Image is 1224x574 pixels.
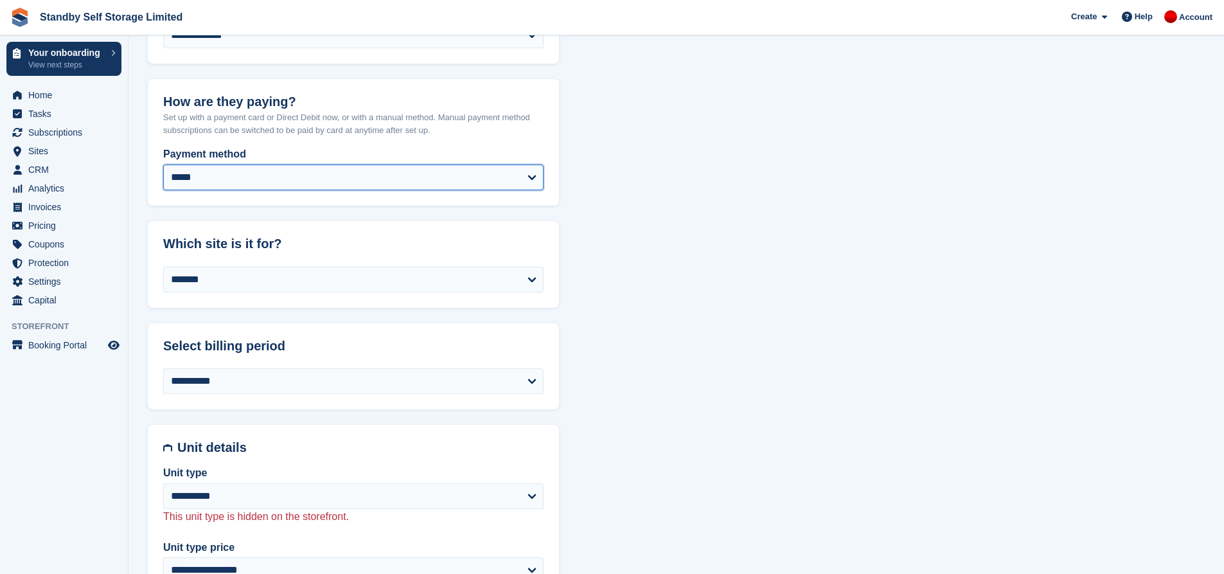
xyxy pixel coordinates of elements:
label: Payment method [163,147,544,162]
a: menu [6,179,121,197]
span: Coupons [28,235,105,253]
img: stora-icon-8386f47178a22dfd0bd8f6a31ec36ba5ce8667c1dd55bd0f319d3a0aa187defe.svg [10,8,30,27]
label: Unit type [163,465,544,481]
span: Storefront [12,320,128,333]
img: Aaron Winter [1164,10,1177,23]
p: Your onboarding [28,48,105,57]
a: menu [6,273,121,291]
a: menu [6,86,121,104]
img: unit-details-icon-595b0c5c156355b767ba7b61e002efae458ec76ed5ec05730b8e856ff9ea34a9.svg [163,440,172,455]
span: Tasks [28,105,105,123]
a: Standby Self Storage Limited [35,6,188,28]
h2: Which site is it for? [163,237,544,251]
a: menu [6,123,121,141]
span: CRM [28,161,105,179]
span: Pricing [28,217,105,235]
a: menu [6,336,121,354]
a: menu [6,235,121,253]
a: Preview store [106,337,121,353]
a: menu [6,198,121,216]
a: menu [6,142,121,160]
a: menu [6,254,121,272]
a: Your onboarding View next steps [6,42,121,76]
span: Booking Portal [28,336,105,354]
h2: Unit details [177,440,544,455]
h2: How are they paying? [163,94,544,109]
p: Set up with a payment card or Direct Debit now, or with a manual method. Manual payment method su... [163,111,544,136]
p: This unit type is hidden on the storefront. [163,509,544,525]
span: Protection [28,254,105,272]
span: Create [1071,10,1097,23]
span: Capital [28,291,105,309]
span: Analytics [28,179,105,197]
a: menu [6,105,121,123]
span: Home [28,86,105,104]
h2: Select billing period [163,339,544,354]
span: Subscriptions [28,123,105,141]
span: Settings [28,273,105,291]
span: Help [1135,10,1153,23]
span: Sites [28,142,105,160]
label: Unit type price [163,540,544,555]
a: menu [6,291,121,309]
a: menu [6,161,121,179]
a: menu [6,217,121,235]
span: Account [1179,11,1212,24]
p: View next steps [28,59,105,71]
span: Invoices [28,198,105,216]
